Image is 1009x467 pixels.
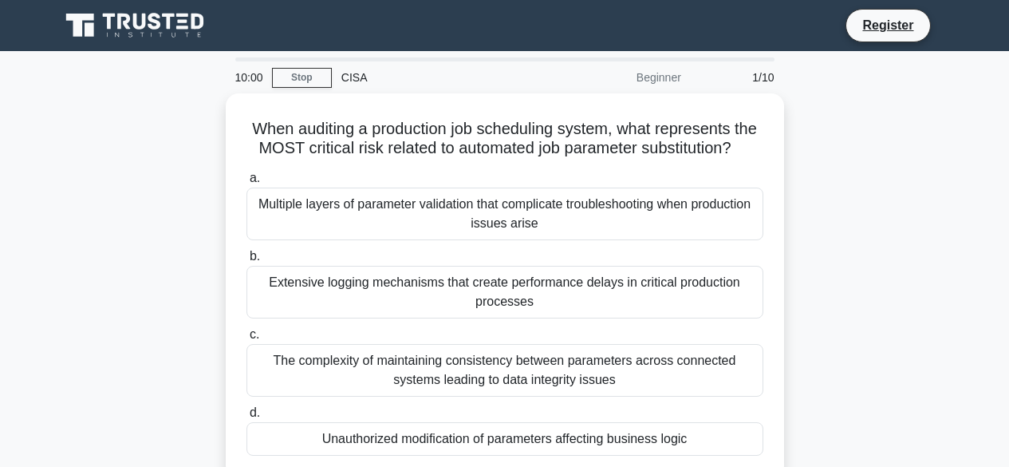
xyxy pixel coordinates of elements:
span: b. [250,249,260,263]
div: CISA [332,61,551,93]
div: Multiple layers of parameter validation that complicate troubleshooting when production issues arise [246,188,763,240]
div: Unauthorized modification of parameters affecting business logic [246,422,763,456]
span: a. [250,171,260,184]
a: Register [853,15,923,35]
a: Stop [272,68,332,88]
div: 1/10 [691,61,784,93]
span: c. [250,327,259,341]
div: 10:00 [226,61,272,93]
h5: When auditing a production job scheduling system, what represents the MOST critical risk related ... [245,119,765,159]
div: Extensive logging mechanisms that create performance delays in critical production processes [246,266,763,319]
span: d. [250,406,260,419]
div: Beginner [551,61,691,93]
div: The complexity of maintaining consistency between parameters across connected systems leading to ... [246,344,763,397]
